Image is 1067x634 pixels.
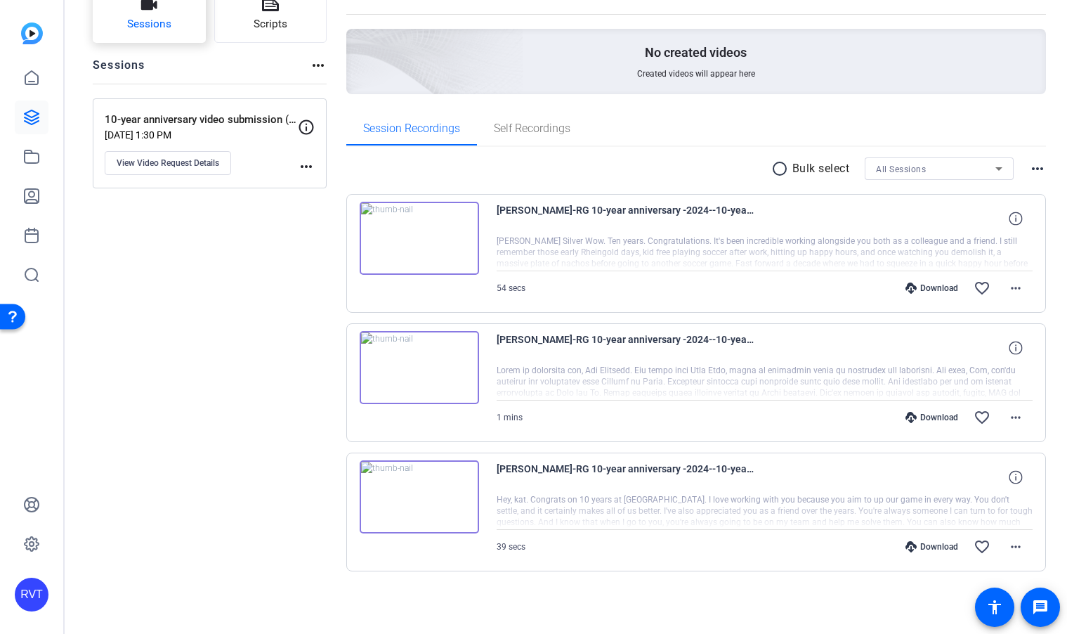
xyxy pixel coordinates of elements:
[360,202,479,275] img: thumb-nail
[298,158,315,175] mat-icon: more_horiz
[898,541,965,552] div: Download
[1007,538,1024,555] mat-icon: more_horiz
[974,280,990,297] mat-icon: favorite_border
[127,16,171,32] span: Sessions
[497,331,757,365] span: [PERSON_NAME]-RG 10-year anniversary -2024--10-year anniversary video submission -2024- -17581375...
[310,57,327,74] mat-icon: more_horiz
[974,538,990,555] mat-icon: favorite_border
[497,413,523,422] span: 1 mins
[360,460,479,533] img: thumb-nail
[792,160,850,177] p: Bulk select
[1007,280,1024,297] mat-icon: more_horiz
[1029,160,1046,177] mat-icon: more_horiz
[360,331,479,404] img: thumb-nail
[497,460,757,494] span: [PERSON_NAME]-RG 10-year anniversary -2024--10-year anniversary video submission -2024- -17580578...
[1007,409,1024,426] mat-icon: more_horiz
[15,578,48,612] div: RVT
[645,44,747,61] p: No created videos
[974,409,990,426] mat-icon: favorite_border
[21,22,43,44] img: blue-gradient.svg
[117,157,219,169] span: View Video Request Details
[363,123,460,134] span: Session Recordings
[497,283,525,293] span: 54 secs
[1032,599,1049,616] mat-icon: message
[898,283,965,294] div: Download
[497,542,525,552] span: 39 secs
[771,160,792,177] mat-icon: radio_button_unchecked
[986,599,1003,616] mat-icon: accessibility
[494,123,570,134] span: Self Recordings
[105,112,298,128] p: 10-year anniversary video submission (2024)
[105,151,231,175] button: View Video Request Details
[876,164,926,174] span: All Sessions
[254,16,287,32] span: Scripts
[637,68,755,79] span: Created videos will appear here
[93,57,145,84] h2: Sessions
[497,202,757,235] span: [PERSON_NAME]-RG 10-year anniversary -2024--10-year anniversary video submission -2024- -17581563...
[105,129,298,141] p: [DATE] 1:30 PM
[898,412,965,423] div: Download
